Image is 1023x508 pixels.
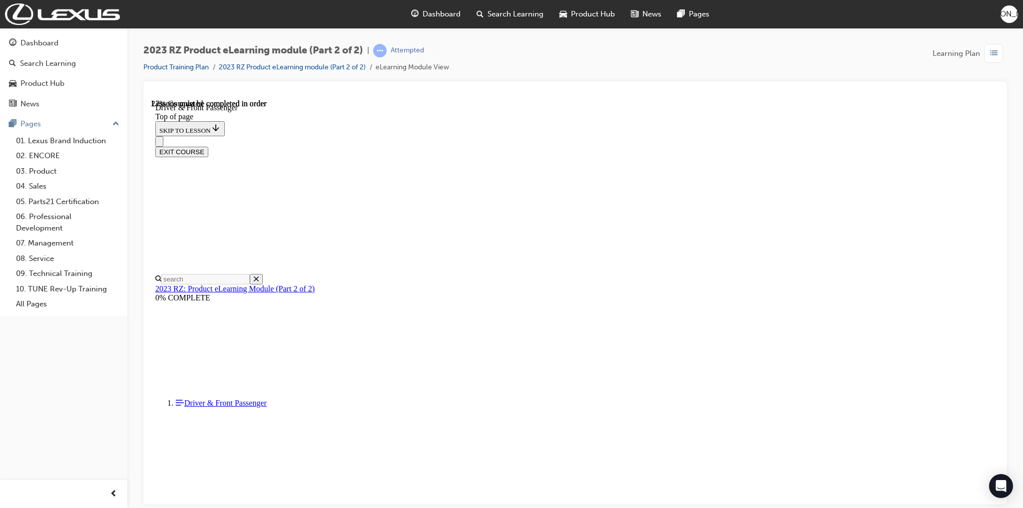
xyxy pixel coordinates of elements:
span: list-icon [990,47,998,60]
a: 03. Product [12,164,123,179]
button: DashboardSearch LearningProduct HubNews [4,32,123,115]
span: News [642,8,661,20]
span: Search Learning [488,8,543,20]
span: learningRecordVerb_ATTEMPT-icon [373,44,387,57]
a: News [4,95,123,113]
button: Pages [4,115,123,133]
a: Search Learning [4,54,123,73]
a: Product Training Plan [143,63,209,71]
div: Pages [20,118,41,130]
button: Learning Plan [933,44,1007,63]
span: Learning Plan [933,48,980,59]
span: car-icon [559,8,567,20]
a: 10. TUNE Rev-Up Training [12,281,123,297]
a: Dashboard [4,34,123,52]
span: news-icon [631,8,638,20]
div: Driver & Front Passenger [4,4,844,13]
a: 09. Technical Training [12,266,123,281]
a: 04. Sales [12,179,123,194]
a: news-iconNews [623,4,669,24]
button: [PERSON_NAME] [1001,5,1018,23]
a: 2023 RZ Product eLearning module (Part 2 of 2) [219,63,366,71]
span: Dashboard [423,8,461,20]
button: EXIT COURSE [4,47,57,58]
div: Top of page [4,13,844,22]
a: 01. Lexus Brand Induction [12,133,123,149]
div: Dashboard [20,37,58,49]
a: All Pages [12,296,123,312]
img: Trak [5,3,120,25]
a: 07. Management [12,236,123,251]
span: SKIP TO LESSON [8,27,69,35]
span: car-icon [9,79,16,88]
a: car-iconProduct Hub [551,4,623,24]
button: SKIP TO LESSON [4,22,73,37]
a: 05. Parts21 Certification [12,194,123,210]
input: Search [10,175,98,185]
div: Search Learning [20,58,76,69]
a: pages-iconPages [669,4,717,24]
div: Open Intercom Messenger [989,474,1013,498]
a: 06. Professional Development [12,209,123,236]
li: eLearning Module View [376,62,449,73]
span: guage-icon [9,39,16,48]
span: prev-icon [110,488,117,501]
div: Attempted [391,46,424,55]
span: Pages [689,8,709,20]
button: Close navigation menu [4,37,12,47]
a: guage-iconDashboard [403,4,469,24]
span: up-icon [112,118,119,131]
span: Product Hub [571,8,615,20]
span: pages-icon [9,120,16,129]
a: 08. Service [12,251,123,266]
span: | [367,45,369,56]
a: 02. ENCORE [12,148,123,164]
span: pages-icon [677,8,685,20]
div: Product Hub [20,78,64,89]
span: search-icon [477,8,484,20]
span: news-icon [9,100,16,109]
a: 2023 RZ: Product eLearning Module (Part 2 of 2) [4,185,163,194]
span: search-icon [9,59,16,68]
span: guage-icon [411,8,419,20]
div: 0% COMPLETE [4,194,844,203]
a: search-iconSearch Learning [469,4,551,24]
div: News [20,98,39,110]
span: 2023 RZ Product eLearning module (Part 2 of 2) [143,45,363,56]
a: Product Hub [4,74,123,93]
